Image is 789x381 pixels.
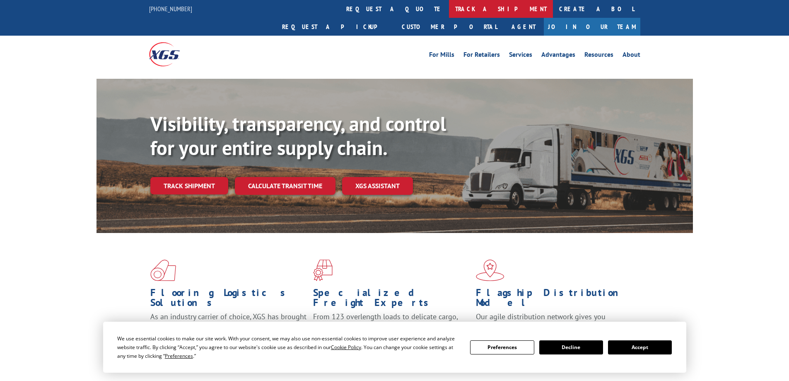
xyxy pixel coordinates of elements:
a: About [623,51,640,61]
h1: Specialized Freight Experts [313,288,470,312]
span: Preferences [165,352,193,359]
a: Request a pickup [276,18,396,36]
h1: Flooring Logistics Solutions [150,288,307,312]
a: Customer Portal [396,18,503,36]
p: From 123 overlength loads to delicate cargo, our experienced staff knows the best way to move you... [313,312,470,349]
a: Resources [584,51,613,61]
img: xgs-icon-focused-on-flooring-red [313,260,333,281]
a: XGS ASSISTANT [342,177,413,195]
div: Cookie Consent Prompt [103,322,686,373]
img: xgs-icon-total-supply-chain-intelligence-red [150,260,176,281]
b: Visibility, transparency, and control for your entire supply chain. [150,111,446,160]
span: Our agile distribution network gives you nationwide inventory management on demand. [476,312,628,331]
span: Cookie Policy [331,344,361,351]
span: As an industry carrier of choice, XGS has brought innovation and dedication to flooring logistics... [150,312,306,341]
a: For Retailers [463,51,500,61]
a: Advantages [541,51,575,61]
a: For Mills [429,51,454,61]
a: Join Our Team [544,18,640,36]
div: We use essential cookies to make our site work. With your consent, we may also use non-essential ... [117,334,460,360]
a: Agent [503,18,544,36]
a: Calculate transit time [235,177,335,195]
button: Accept [608,340,672,354]
button: Preferences [470,340,534,354]
h1: Flagship Distribution Model [476,288,632,312]
img: xgs-icon-flagship-distribution-model-red [476,260,504,281]
a: [PHONE_NUMBER] [149,5,192,13]
a: Services [509,51,532,61]
button: Decline [539,340,603,354]
a: Track shipment [150,177,228,194]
